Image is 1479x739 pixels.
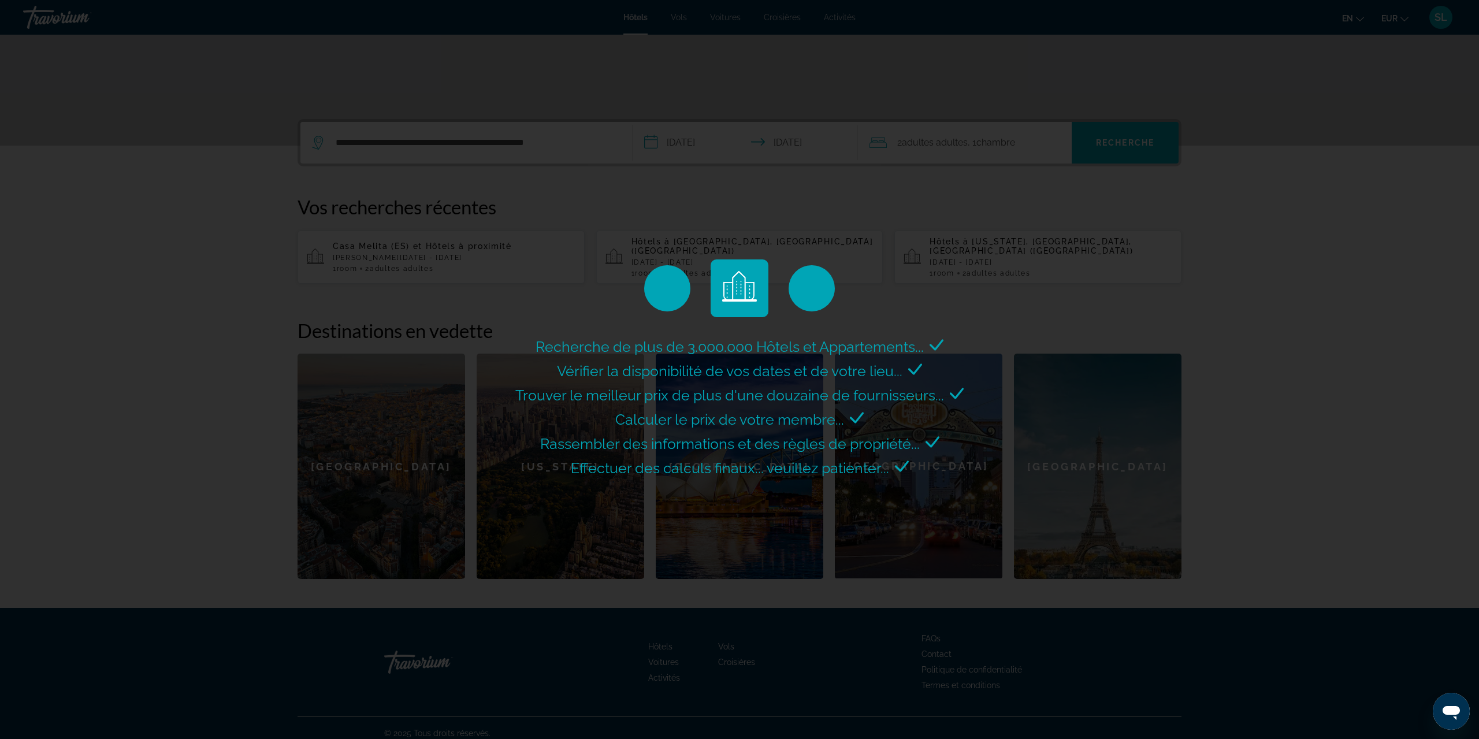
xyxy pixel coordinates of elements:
span: Calculer le prix de votre membre... [615,411,844,428]
span: Trouver le meilleur prix de plus d'une douzaine de fournisseurs... [515,387,944,404]
span: Recherche de plus de 3.000.000 Hôtels et Appartements... [536,338,924,355]
span: Effectuer des calculs finaux... veuillez patienter... [571,459,889,477]
iframe: Bouton de lancement de la fenêtre de messagerie [1433,693,1470,730]
span: Vérifier la disponibilité de vos dates et de votre lieu... [557,362,902,380]
span: Rassembler des informations et des règles de propriété... [540,435,920,452]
